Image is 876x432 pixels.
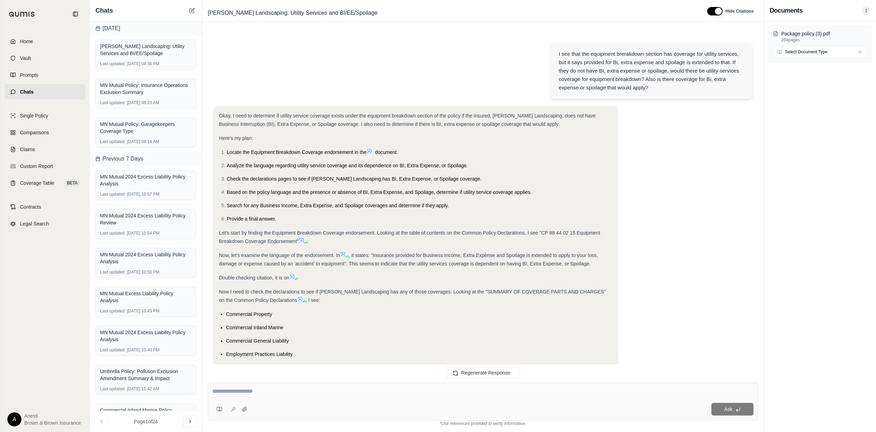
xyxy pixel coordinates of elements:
[100,251,192,265] div: MN Mutual 2024 Excess Liability Policy Analysis
[5,125,85,140] a: Comparisons
[5,199,85,215] a: Contracts
[100,121,192,135] div: MN Mutual Policy: Garagekeepers Coverage Type
[5,216,85,231] a: Legal Search
[306,297,320,303] span: , I see:
[219,275,289,281] span: Double checking citation, it is on
[100,269,126,275] span: Last updated:
[711,403,754,416] button: Ask
[7,412,21,426] div: A
[100,100,192,106] div: [DATE] 08:20 AM
[24,419,81,426] span: Brown & Brown Insurance
[100,308,126,314] span: Last updated:
[70,8,81,20] button: Collapse sidebar
[20,203,41,210] span: Contracts
[100,230,192,236] div: [DATE] 10:54 PM
[20,112,48,119] span: Single Policy
[5,50,85,66] a: Vault
[226,325,283,330] span: Commercial Inland Marine
[100,347,192,353] div: [DATE] 10:40 PM
[226,311,272,317] span: Commercial Property
[5,108,85,123] a: Single Policy
[375,149,398,155] span: document.
[100,61,126,67] span: Last updated:
[5,175,85,191] a: Coverage TableBETA
[219,252,340,258] span: Now, let's examine the language of the endorsement. In
[100,407,192,421] div: Commercial Inland Marine Policy Coverage Analysis
[770,6,803,15] h3: Documents
[188,6,196,15] button: New Chat
[219,113,596,127] span: Okay, I need to determine if utility service coverage exists under the equipment breakdown sectio...
[226,338,289,344] span: Commercial General Liability
[20,88,34,95] span: Chats
[100,43,192,57] div: [PERSON_NAME] Landscaping: Utility Services and BI/EE/Spoilage
[447,367,519,378] button: Regenerate Response
[100,347,126,353] span: Last updated:
[205,7,380,19] span: [PERSON_NAME] Landscaping: Utility Services and BI/EE/Spoilage
[227,176,482,182] span: Check the declarations pages to see if [PERSON_NAME] Landscaping has BI, Extra Expense, or Spoila...
[100,290,192,304] div: MN Mutual Excess Liability Policy Analysis
[100,100,126,106] span: Last updated:
[307,238,308,244] span: .
[100,269,192,275] div: [DATE] 10:50 PM
[100,368,192,382] div: Umbrella Policy: Pollution Exclusion Amendment Summary & Impact
[461,370,510,376] span: Regenerate Response
[773,30,867,43] button: Package policy (3).pdf264pages
[20,146,35,153] span: Claims
[5,158,85,174] a: Custom Report
[100,82,192,96] div: MN Mutual Policy: Insurance Operations Exclusion Summary
[725,8,754,14] span: Hide Citations
[5,67,85,83] a: Prompts
[219,252,598,266] span: , it states: "Insurance provided for Business Income, Extra Expense and Spoilage is extended to a...
[100,386,192,392] div: [DATE] 11:42 AM
[20,38,33,45] span: Home
[100,139,126,144] span: Last updated:
[100,386,126,392] span: Last updated:
[20,55,31,62] span: Vault
[781,30,867,37] p: Package policy (3).pdf
[100,61,192,67] div: [DATE] 04:36 PM
[24,412,81,419] span: Anesti
[20,180,54,187] span: Coverage Table
[219,230,600,244] span: Let's start by finding the Equipment Breakdown Coverage endorsement. Looking at the table of cont...
[227,189,532,195] span: Based on the policy language and the presence or absence of BI, Extra Expense, and Spoilage, dete...
[100,173,192,187] div: MN Mutual 2024 Excess Liability Policy Analysis
[100,329,192,343] div: MN Mutual 2024 Excess Liability Policy Analysis
[219,135,253,141] span: Here's my plan:
[134,418,158,425] span: Page 1 of 24
[5,84,85,100] a: Chats
[100,191,192,197] div: [DATE] 10:57 PM
[100,191,126,197] span: Last updated:
[20,163,53,170] span: Custom Report
[100,139,192,144] div: [DATE] 08:14 AM
[227,149,366,155] span: Locate the Equipment Breakdown Coverage endorsement in the
[781,37,867,43] p: 264 pages
[90,21,202,35] div: [DATE]
[20,220,49,227] span: Legal Search
[559,50,744,92] div: I see that the equipment brerakdown section has coverage for utility services, but it says provid...
[227,163,468,168] span: Analyze the language regarding utility service coverage and its dependence on BI, Extra Expense, ...
[100,230,126,236] span: Last updated:
[5,142,85,157] a: Claims
[20,129,49,136] span: Comparisons
[862,6,870,15] span: 1
[20,72,38,79] span: Prompts
[205,7,699,19] div: Edit Title
[724,406,732,412] span: Ask
[100,308,192,314] div: [DATE] 10:45 PM
[5,34,85,49] a: Home
[227,203,449,208] span: Search for any Business Income, Extra Expense, and Spoilage coverages and determine if they apply.
[208,421,758,426] div: *Use references provided to verify information.
[90,152,202,166] div: Previous 7 Days
[65,180,80,187] span: BETA
[95,6,113,15] span: Chats
[227,216,276,222] span: Provide a final answer.
[219,289,606,303] span: Now I need to check the declarations to see if [PERSON_NAME] Landscaping has any of those coverag...
[100,212,192,226] div: MN Mutual 2024 Excess Liability Policy Review
[226,351,293,357] span: Employment Practices Liability
[9,12,35,17] img: Qumis Logo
